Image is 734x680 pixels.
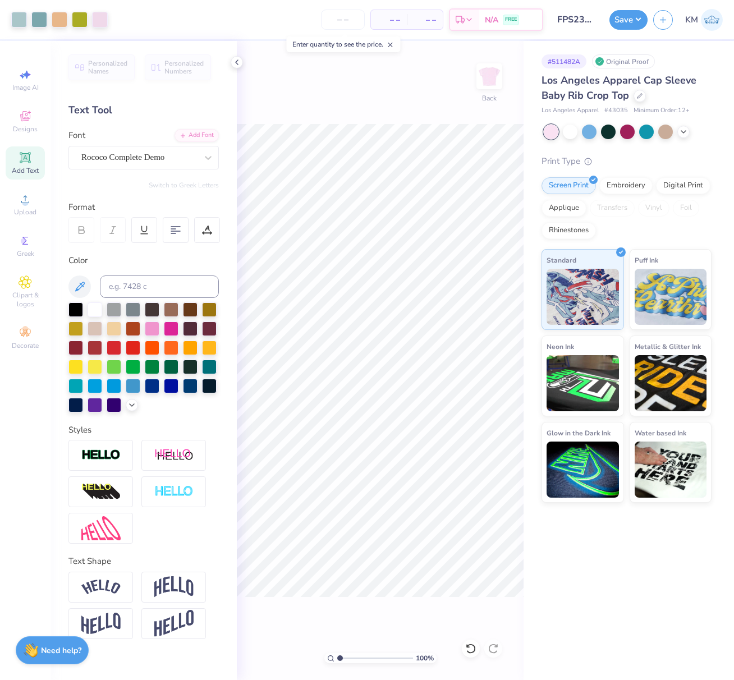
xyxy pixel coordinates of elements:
span: – – [414,14,436,26]
div: # 511482A [542,54,586,68]
input: Untitled Design [549,8,604,31]
img: Arc [81,580,121,595]
div: Print Type [542,155,712,168]
span: Puff Ink [635,254,658,266]
img: Puff Ink [635,269,707,325]
img: Stroke [81,449,121,462]
span: Clipart & logos [6,291,45,309]
div: Foil [673,200,699,217]
div: Back [482,93,497,103]
img: Standard [547,269,619,325]
span: Designs [13,125,38,134]
div: Transfers [590,200,635,217]
span: # 43035 [604,106,628,116]
div: Enter quantity to see the price. [286,36,400,52]
input: – – [321,10,365,30]
img: Flag [81,613,121,635]
span: FREE [505,16,517,24]
strong: Need help? [41,645,81,656]
img: Neon Ink [547,355,619,411]
div: Styles [68,424,219,437]
span: N/A [485,14,498,26]
div: Color [68,254,219,267]
span: Personalized Names [88,59,128,75]
label: Font [68,129,85,142]
span: Upload [14,208,36,217]
div: Embroidery [599,177,653,194]
div: Text Tool [68,103,219,118]
span: Add Text [12,166,39,175]
button: Switch to Greek Letters [149,181,219,190]
span: Water based Ink [635,427,686,439]
img: Back [478,65,501,88]
img: 3d Illusion [81,483,121,501]
div: Text Shape [68,555,219,568]
span: 100 % [416,653,434,663]
img: Glow in the Dark Ink [547,442,619,498]
span: Greek [17,249,34,258]
img: Free Distort [81,516,121,540]
span: Glow in the Dark Ink [547,427,611,439]
span: Standard [547,254,576,266]
div: Original Proof [592,54,655,68]
input: e.g. 7428 c [100,275,219,298]
span: Image AI [12,83,39,92]
span: Los Angeles Apparel Cap Sleeve Baby Rib Crop Top [542,73,696,102]
div: Rhinestones [542,222,596,239]
span: Decorate [12,341,39,350]
div: Digital Print [656,177,710,194]
span: Personalized Numbers [164,59,204,75]
img: Negative Space [154,485,194,498]
img: Arch [154,576,194,598]
span: KM [685,13,698,26]
div: Vinyl [638,200,669,217]
span: Los Angeles Apparel [542,106,599,116]
img: Katrina Mae Mijares [701,9,723,31]
img: Shadow [154,448,194,462]
img: Rise [154,610,194,637]
img: Water based Ink [635,442,707,498]
span: – – [378,14,400,26]
div: Format [68,201,220,214]
img: Metallic & Glitter Ink [635,355,707,411]
a: KM [685,9,723,31]
button: Save [609,10,648,30]
div: Applique [542,200,586,217]
span: Minimum Order: 12 + [634,106,690,116]
span: Neon Ink [547,341,574,352]
div: Screen Print [542,177,596,194]
span: Metallic & Glitter Ink [635,341,701,352]
div: Add Font [175,129,219,142]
